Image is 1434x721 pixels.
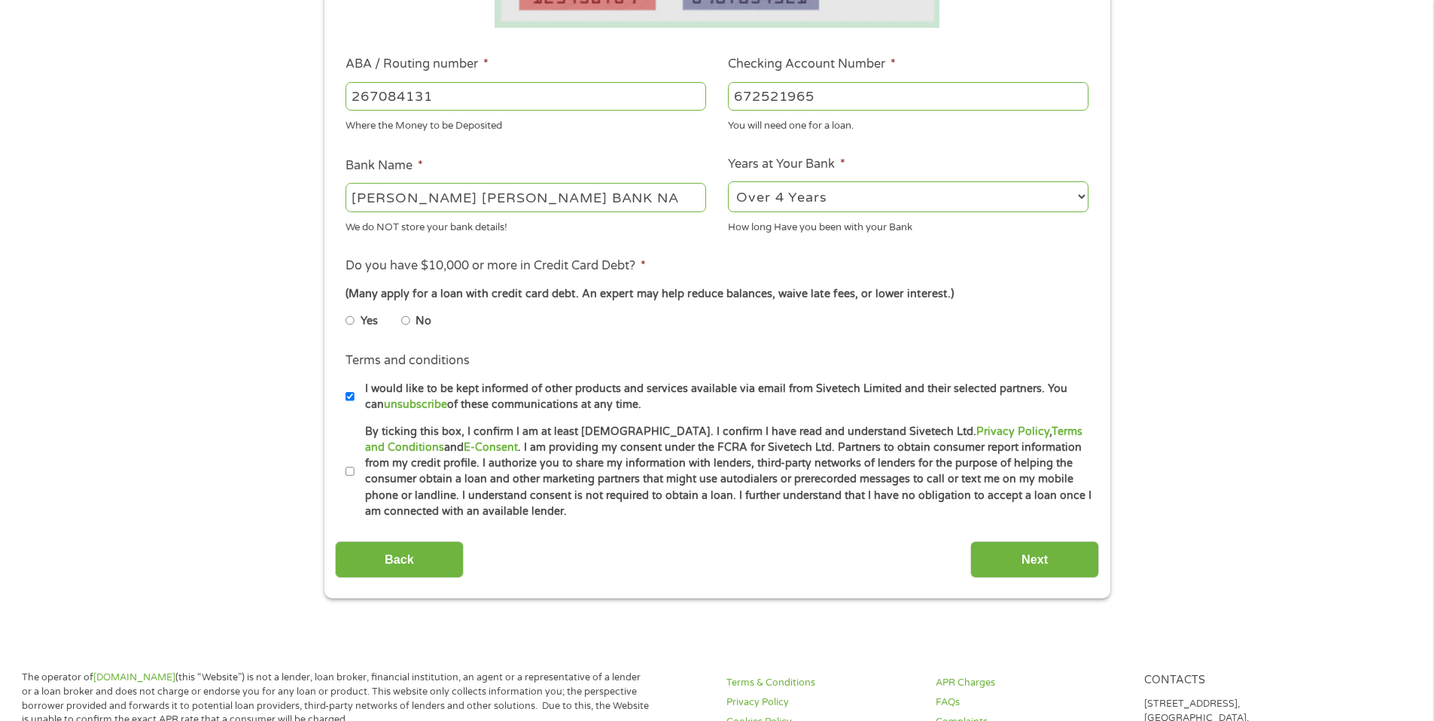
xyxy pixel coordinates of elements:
[93,671,175,683] a: [DOMAIN_NAME]
[346,114,706,134] div: Where the Money to be Deposited
[416,313,431,330] label: No
[728,82,1088,111] input: 345634636
[728,114,1088,134] div: You will need one for a loan.
[355,424,1093,520] label: By ticking this box, I confirm I am at least [DEMOGRAPHIC_DATA]. I confirm I have read and unders...
[346,214,706,235] div: We do NOT store your bank details!
[936,695,1127,710] a: FAQs
[346,158,423,174] label: Bank Name
[728,214,1088,235] div: How long Have you been with your Bank
[346,258,646,274] label: Do you have $10,000 or more in Credit Card Debt?
[346,56,489,72] label: ABA / Routing number
[464,441,518,454] a: E-Consent
[1144,674,1335,688] h4: Contacts
[976,425,1049,438] a: Privacy Policy
[936,676,1127,690] a: APR Charges
[346,82,706,111] input: 263177916
[728,56,896,72] label: Checking Account Number
[728,157,845,172] label: Years at Your Bank
[970,541,1099,578] input: Next
[365,425,1082,454] a: Terms and Conditions
[726,676,918,690] a: Terms & Conditions
[384,398,447,411] a: unsubscribe
[355,381,1093,413] label: I would like to be kept informed of other products and services available via email from Sivetech...
[361,313,378,330] label: Yes
[346,286,1088,303] div: (Many apply for a loan with credit card debt. An expert may help reduce balances, waive late fees...
[335,541,464,578] input: Back
[726,695,918,710] a: Privacy Policy
[346,353,470,369] label: Terms and conditions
